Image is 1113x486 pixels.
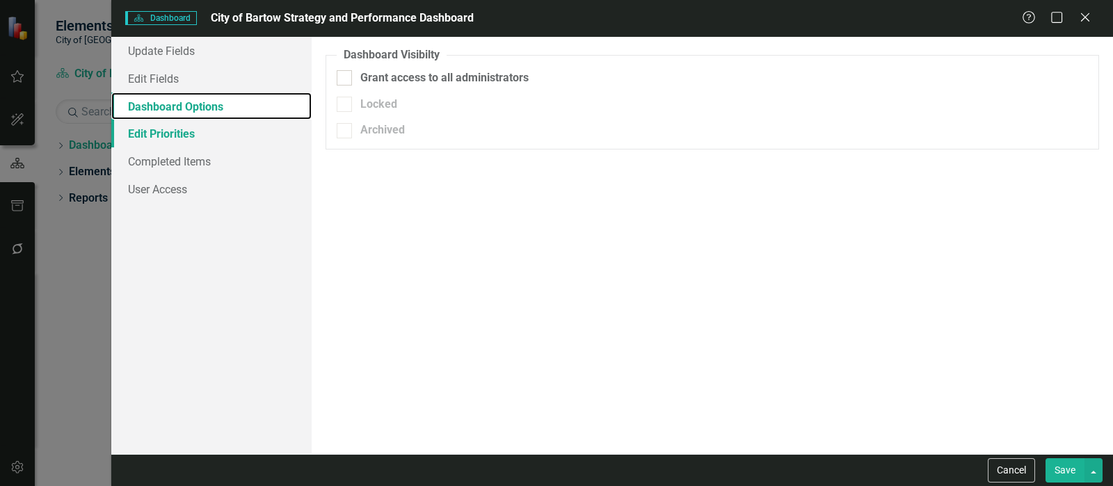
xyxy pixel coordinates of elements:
a: Edit Fields [111,65,312,92]
a: Update Fields [111,37,312,65]
button: Save [1046,458,1084,483]
a: Edit Priorities [111,120,312,147]
span: City of Bartow Strategy and Performance Dashboard [211,11,474,24]
legend: Dashboard Visibilty [337,47,447,63]
button: Cancel [988,458,1035,483]
a: User Access [111,175,312,203]
div: Archived [360,122,405,138]
span: Dashboard [125,11,197,25]
a: Completed Items [111,147,312,175]
div: Grant access to all administrators [360,70,529,86]
a: Dashboard Options [111,92,312,120]
div: Locked [360,97,397,113]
